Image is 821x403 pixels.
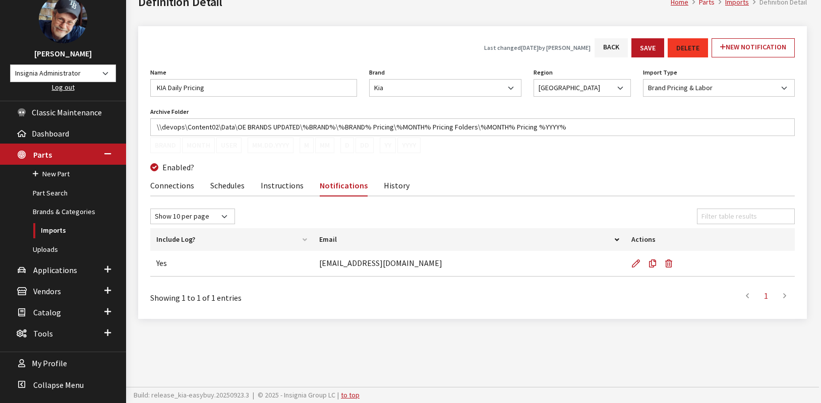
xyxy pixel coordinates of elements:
[595,38,628,57] a: Back
[712,38,795,57] a: New Notification
[258,390,335,399] span: © 2025 - Insignia Group LC
[521,44,539,51] span: [DATE]
[315,138,334,153] button: MM
[369,68,385,77] label: Brand
[33,150,52,160] span: Parts
[150,138,181,153] button: Brand
[216,138,242,153] button: User
[134,390,249,399] span: Build: release_kia-easybuy.20250923.3
[33,328,53,339] span: Tools
[33,307,61,317] span: Catalog
[261,174,304,195] a: Instructions
[33,380,84,390] span: Collapse Menu
[631,251,644,276] a: Edit Notification
[210,174,245,195] a: Schedules
[380,138,396,153] button: YY
[397,138,421,153] button: YYYY
[52,83,75,92] a: Log out
[644,251,661,276] a: Copy Notification
[150,68,166,77] label: Name
[668,38,708,57] button: Delete
[484,43,591,52] h5: Last changed by [PERSON_NAME]
[156,258,167,268] span: Yes
[253,390,254,399] span: |
[150,174,194,195] a: Connections
[340,138,354,153] button: D
[33,265,77,275] span: Applications
[33,286,61,296] span: Vendors
[313,251,626,277] td: [EMAIL_ADDRESS][DOMAIN_NAME]
[300,138,314,153] button: M
[313,228,626,251] th: Email: activate to sort column descending
[631,38,664,57] button: Save
[150,285,412,304] div: Showing 1 to 1 of 1 entries
[625,228,795,251] th: Actions
[150,107,189,116] label: Archive Folder
[150,228,313,251] th: Include Log?: activate to sort column ascending
[757,286,775,306] a: 1
[32,359,67,369] span: My Profile
[32,107,102,117] span: Classic Maintenance
[182,138,215,153] button: Month
[384,174,409,195] a: History
[534,68,553,77] label: Region
[320,174,368,196] a: Notifications
[643,68,677,77] label: Import Type
[661,251,681,276] button: Delete Notification
[697,209,795,224] input: Filter table results
[337,390,339,399] span: |
[162,161,194,173] label: Enabled?
[32,128,69,139] span: Dashboard
[356,138,374,153] button: DD
[341,390,360,399] a: to top
[10,47,116,59] h3: [PERSON_NAME]
[248,138,294,153] button: MM.DD.YYYY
